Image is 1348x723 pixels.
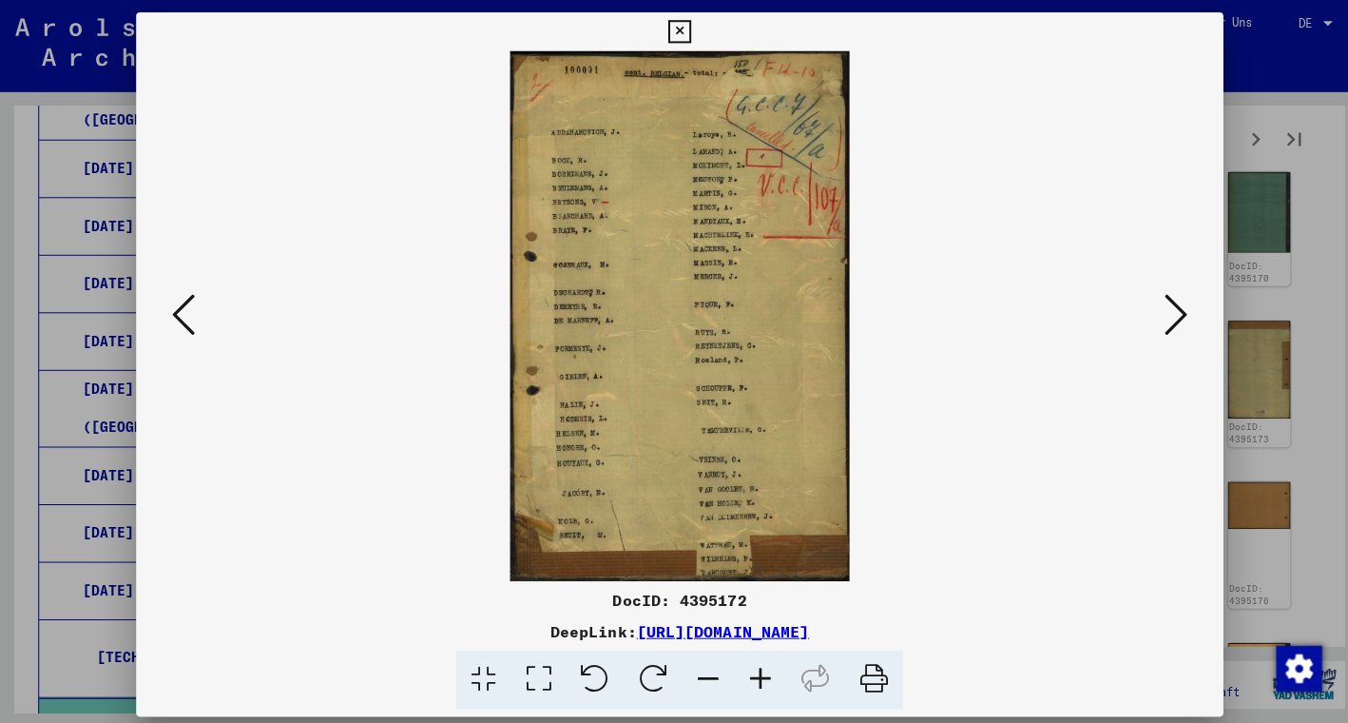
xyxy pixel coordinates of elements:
div: DeepLink: [135,615,1213,637]
div: Zustimmung ändern [1264,639,1310,685]
img: 001.jpg [200,50,1148,576]
img: Zustimmung ändern [1265,640,1311,686]
div: DocID: 4395172 [135,584,1213,607]
a: [URL][DOMAIN_NAME] [631,616,802,635]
